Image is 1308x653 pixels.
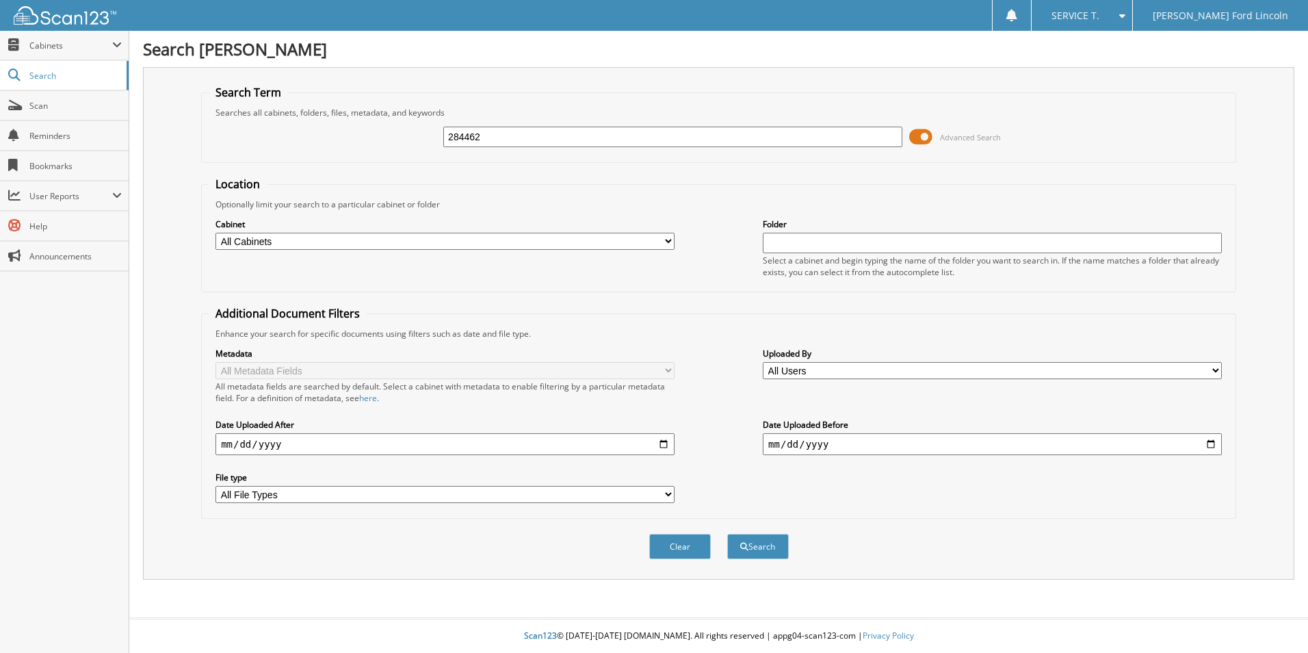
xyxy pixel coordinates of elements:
[649,534,711,559] button: Clear
[209,306,367,321] legend: Additional Document Filters
[29,70,120,81] span: Search
[524,630,557,641] span: Scan123
[215,348,675,359] label: Metadata
[863,630,914,641] a: Privacy Policy
[143,38,1294,60] h1: Search [PERSON_NAME]
[29,40,112,51] span: Cabinets
[209,177,267,192] legend: Location
[359,392,377,404] a: here
[209,328,1229,340] div: Enhance your search for specific documents using filters such as date and file type.
[14,6,116,25] img: scan123-logo-white.svg
[29,251,122,262] span: Announcements
[215,419,675,431] label: Date Uploaded After
[763,433,1222,455] input: end
[1240,587,1308,653] iframe: Chat Widget
[1051,12,1099,20] span: SERVICE T.
[209,199,1229,210] div: Optionally limit your search to a particular cabinet or folder
[1153,12,1288,20] span: [PERSON_NAME] Ford Lincoln
[215,433,675,455] input: start
[29,130,122,142] span: Reminders
[763,255,1222,278] div: Select a cabinet and begin typing the name of the folder you want to search in. If the name match...
[29,190,112,202] span: User Reports
[763,348,1222,359] label: Uploaded By
[215,472,675,483] label: File type
[763,419,1222,431] label: Date Uploaded Before
[29,160,122,172] span: Bookmarks
[29,220,122,232] span: Help
[209,107,1229,118] div: Searches all cabinets, folders, files, metadata, and keywords
[940,132,1001,142] span: Advanced Search
[215,381,675,404] div: All metadata fields are searched by default. Select a cabinet with metadata to enable filtering b...
[129,619,1308,653] div: © [DATE]-[DATE] [DOMAIN_NAME]. All rights reserved | appg04-scan123-com |
[29,100,122,112] span: Scan
[209,85,288,100] legend: Search Term
[763,218,1222,230] label: Folder
[727,534,789,559] button: Search
[215,218,675,230] label: Cabinet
